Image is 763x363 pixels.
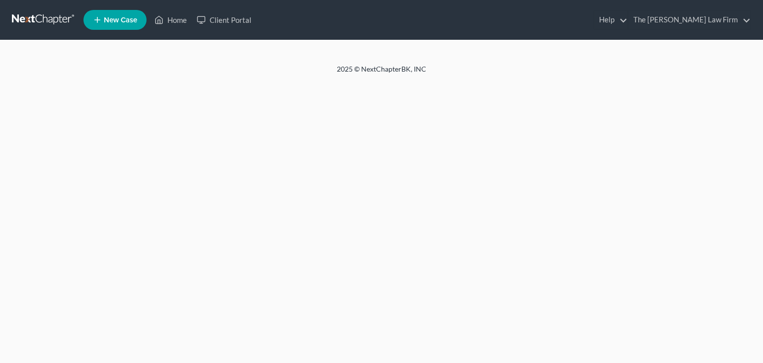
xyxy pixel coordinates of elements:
a: Client Portal [192,11,256,29]
div: 2025 © NextChapterBK, INC [98,64,665,82]
a: Help [594,11,627,29]
new-legal-case-button: New Case [83,10,147,30]
a: Home [150,11,192,29]
a: The [PERSON_NAME] Law Firm [628,11,751,29]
